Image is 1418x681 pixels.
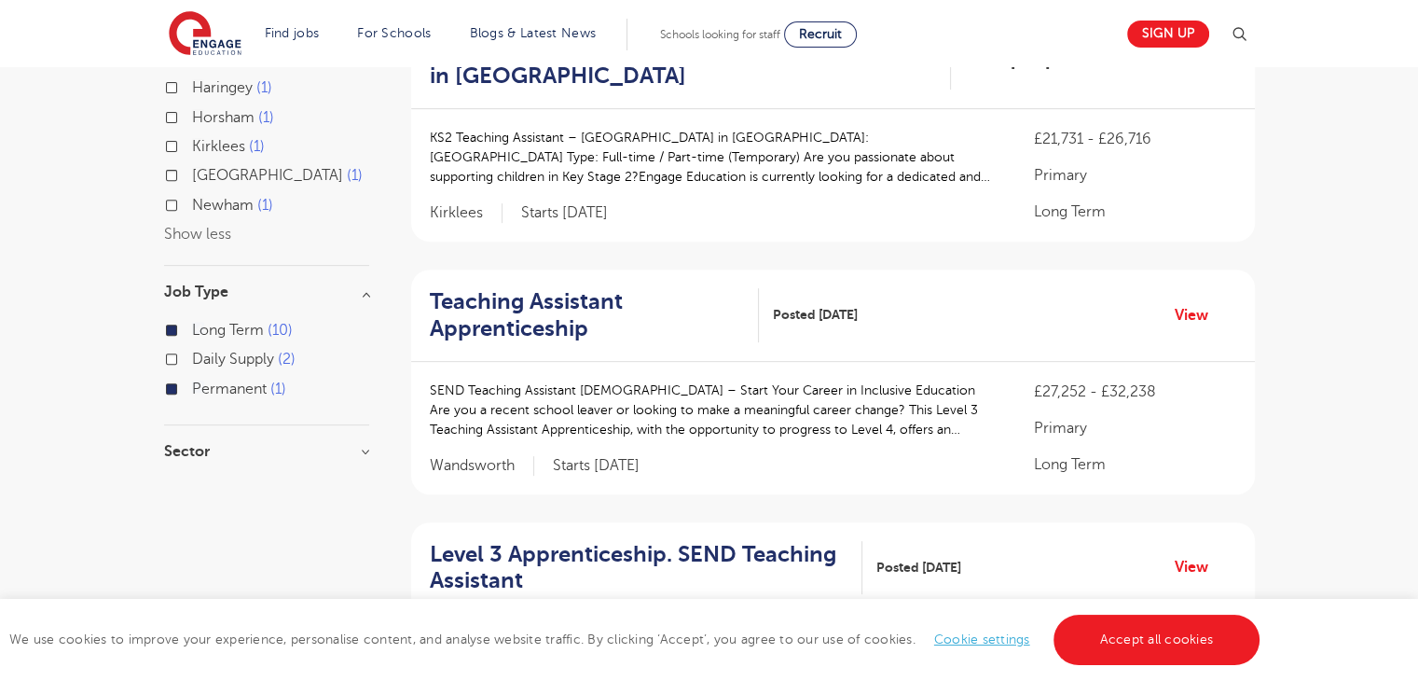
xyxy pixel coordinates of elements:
h3: Job Type [164,285,369,299]
input: Kirklees 1 [192,138,204,150]
a: Sign up [1127,21,1209,48]
span: We use cookies to improve your experience, personalise content, and analyse website traffic. By c... [9,632,1264,646]
input: Horsham 1 [192,109,204,121]
p: KS2 Teaching Assistant – [GEOGRAPHIC_DATA] in [GEOGRAPHIC_DATA]: [GEOGRAPHIC_DATA] Type: Full-tim... [430,128,998,187]
h2: Teaching Assistant Apprenticeship [430,288,745,342]
span: 1 [257,197,273,214]
p: Primary [1034,164,1235,187]
span: 10 [268,322,293,339]
a: Blogs & Latest News [470,26,597,40]
p: Starts [DATE] [553,456,640,476]
h2: Level 3 Apprenticeship. SEND Teaching Assistant [430,541,848,595]
a: Cookie settings [934,632,1030,646]
span: 1 [347,167,363,184]
span: Schools looking for staff [660,28,780,41]
span: 1 [258,109,274,126]
a: Level 3 Apprenticeship. SEND Teaching Assistant [430,541,863,595]
input: Newham 1 [192,197,204,209]
span: Posted [DATE] [876,558,961,577]
a: Teaching Assistant Apprenticeship [430,288,760,342]
input: Daily Supply 2 [192,351,204,363]
span: Kirklees [430,203,502,223]
span: Newham [192,197,254,214]
p: Starts [DATE] [521,203,608,223]
a: Recruit [784,21,857,48]
p: Long Term [1034,201,1235,223]
input: Permanent 1 [192,381,204,393]
span: 1 [270,381,286,397]
span: Kirklees [192,138,245,155]
span: Horsham [192,109,255,126]
span: Wandsworth [430,456,534,476]
a: For Schools [357,26,431,40]
p: Long Term [1034,453,1235,476]
p: Primary [1034,417,1235,439]
span: Haringey [192,79,253,96]
h3: Sector [164,444,369,459]
a: View [1175,555,1222,579]
span: Long Term [192,322,264,339]
p: £27,252 - £32,238 [1034,381,1235,403]
span: Daily Supply [192,351,274,368]
input: Long Term 10 [192,322,204,334]
span: Permanent [192,381,267,397]
img: Engage Education [169,11,241,58]
span: 1 [256,79,272,96]
p: SEND Teaching Assistant [DEMOGRAPHIC_DATA] – Start Your Career in Inclusive Education Are you a r... [430,381,998,439]
input: Haringey 1 [192,79,204,91]
span: Recruit [799,27,842,41]
span: 1 [249,138,265,155]
a: Find jobs [265,26,320,40]
a: View [1175,303,1222,327]
span: 2 [278,351,296,368]
input: [GEOGRAPHIC_DATA] 1 [192,167,204,179]
button: Show less [164,226,231,243]
a: Accept all cookies [1053,615,1260,665]
span: [GEOGRAPHIC_DATA] [192,167,343,184]
span: Posted [DATE] [773,305,858,325]
p: £21,731 - £26,716 [1034,128,1235,150]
